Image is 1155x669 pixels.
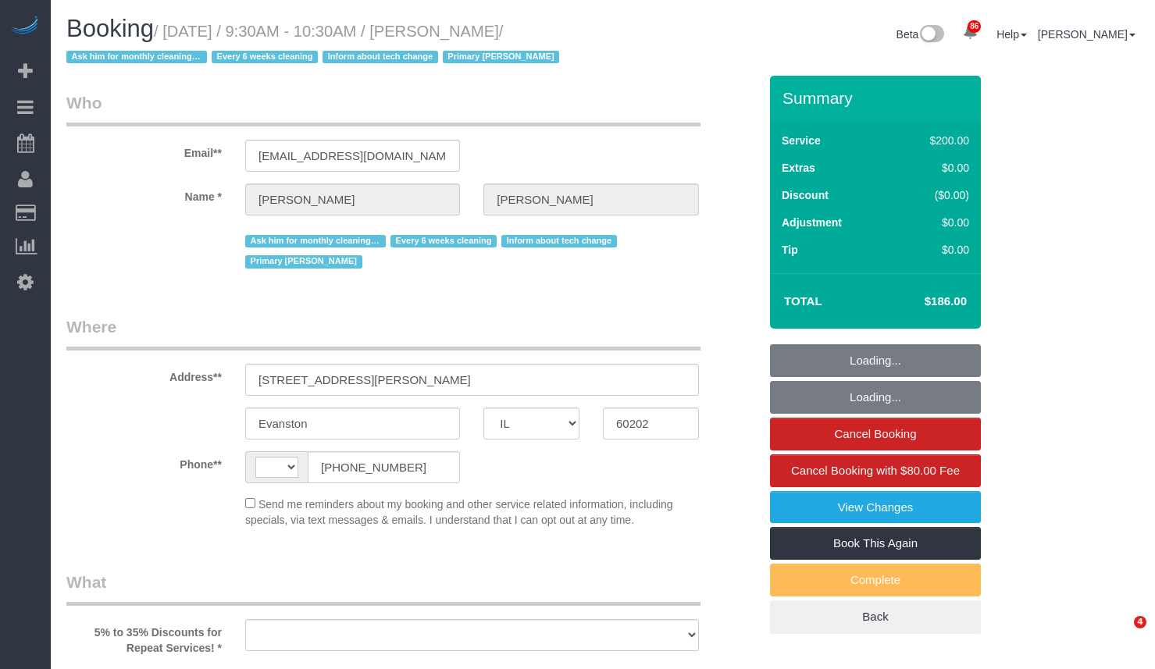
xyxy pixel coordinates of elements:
[1134,616,1146,628] span: 4
[782,215,842,230] label: Adjustment
[897,242,969,258] div: $0.00
[66,51,207,63] span: Ask him for monthly cleaning date before scheduling
[245,235,386,247] span: Ask him for monthly cleaning date before scheduling
[323,51,438,63] span: Inform about tech change
[9,16,41,37] img: Automaid Logo
[212,51,318,63] span: Every 6 weeks cleaning
[784,294,822,308] strong: Total
[245,255,362,268] span: Primary [PERSON_NAME]
[66,23,564,66] small: / [DATE] / 9:30AM - 10:30AM / [PERSON_NAME]
[501,235,617,247] span: Inform about tech change
[770,454,981,487] a: Cancel Booking with $80.00 Fee
[918,25,944,45] img: New interface
[66,15,154,42] span: Booking
[390,235,497,247] span: Every 6 weeks cleaning
[782,160,815,176] label: Extras
[245,183,460,215] input: First Name**
[770,491,981,524] a: View Changes
[66,91,700,126] legend: Who
[782,187,829,203] label: Discount
[996,28,1027,41] a: Help
[1102,616,1139,653] iframe: Intercom live chat
[782,89,973,107] h3: Summary
[55,619,233,656] label: 5% to 35% Discounts for Repeat Services! *
[770,527,981,560] a: Book This Again
[955,16,986,50] a: 86
[66,315,700,351] legend: Where
[897,28,945,41] a: Beta
[66,571,700,606] legend: What
[443,51,560,63] span: Primary [PERSON_NAME]
[483,183,698,215] input: Last Name*
[897,160,969,176] div: $0.00
[897,215,969,230] div: $0.00
[782,133,821,148] label: Service
[897,187,969,203] div: ($0.00)
[770,600,981,633] a: Back
[791,464,960,477] span: Cancel Booking with $80.00 Fee
[782,242,798,258] label: Tip
[878,295,967,308] h4: $186.00
[1038,28,1135,41] a: [PERSON_NAME]
[245,498,673,526] span: Send me reminders about my booking and other service related information, including specials, via...
[55,183,233,205] label: Name *
[968,20,981,33] span: 86
[897,133,969,148] div: $200.00
[770,418,981,450] a: Cancel Booking
[603,407,699,439] input: Zip Code**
